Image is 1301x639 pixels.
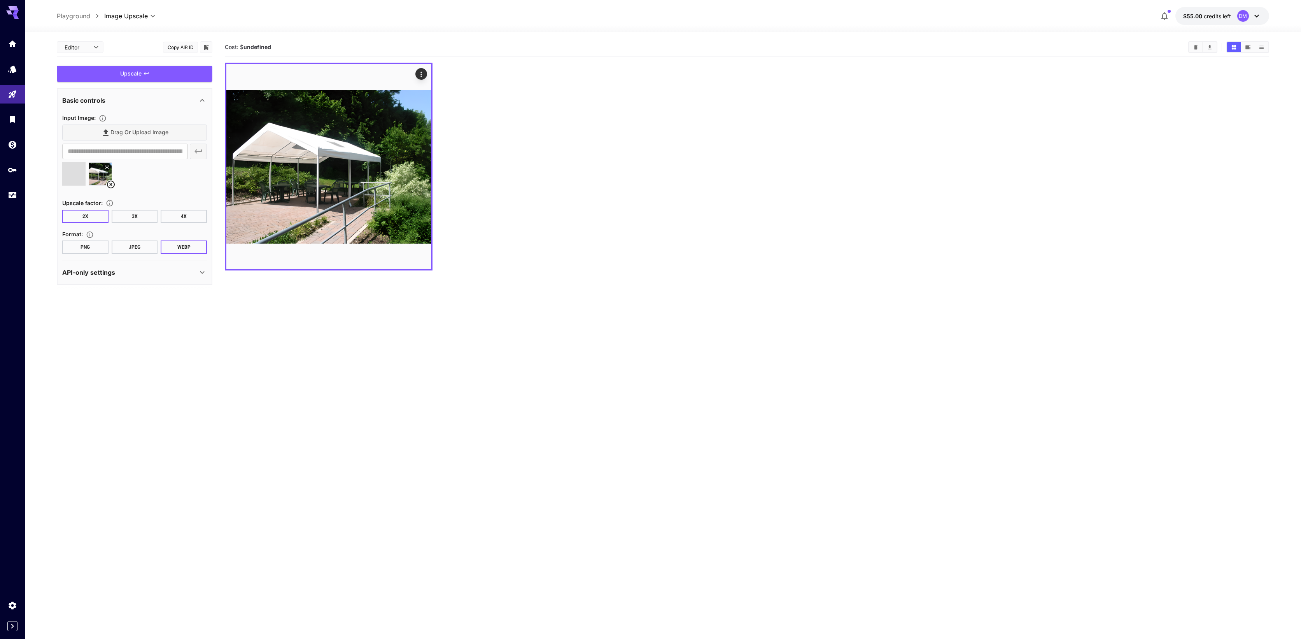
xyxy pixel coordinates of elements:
[1183,12,1231,20] div: $55.00
[112,241,158,254] button: JPEG
[62,210,109,223] button: 2X
[103,199,117,207] button: Choose the level of upscaling to be performed on the image.
[1203,42,1217,52] button: Download All
[226,64,431,269] img: XhC99WFG5maem4yAIqDvelsKqMdqjJG2W8YD2sOclYkW3gtQDfG1XtGgAA
[83,231,97,239] button: Choose the file format for the output image.
[8,90,17,99] div: Playground
[57,11,90,21] a: Playground
[62,96,105,105] p: Basic controls
[57,66,212,82] button: Upscale
[112,210,158,223] button: 3X
[8,140,17,149] div: Wallet
[7,621,18,631] button: Expand sidebar
[1237,10,1249,22] div: DM
[62,263,207,282] div: API-only settings
[225,44,271,50] span: Cost: $
[1227,42,1241,52] button: Show media in grid view
[8,190,17,200] div: Usage
[1255,42,1268,52] button: Show media in list view
[161,241,207,254] button: WEBP
[8,64,17,74] div: Models
[8,39,17,49] div: Home
[62,200,103,206] span: Upscale factor :
[1175,7,1269,25] button: $55.00DM
[1241,42,1255,52] button: Show media in video view
[65,43,89,51] span: Editor
[163,42,198,53] button: Copy AIR ID
[62,114,96,121] span: Input Image :
[8,114,17,124] div: Library
[62,231,83,237] span: Format :
[203,42,210,52] button: Add to library
[8,165,17,175] div: API Keys
[96,114,110,122] button: Specifies the input image to be processed.
[62,91,207,110] div: Basic controls
[62,241,109,254] button: PNG
[1188,41,1217,53] div: Clear AllDownload All
[120,69,142,79] span: Upscale
[243,44,271,50] b: undefined
[1204,13,1231,19] span: credits left
[104,11,148,21] span: Image Upscale
[57,11,104,21] nav: breadcrumb
[161,210,207,223] button: 4X
[62,268,115,277] p: API-only settings
[8,600,17,610] div: Settings
[415,68,427,80] div: Actions
[1189,42,1203,52] button: Clear All
[1183,13,1204,19] span: $55.00
[1226,41,1269,53] div: Show media in grid viewShow media in video viewShow media in list view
